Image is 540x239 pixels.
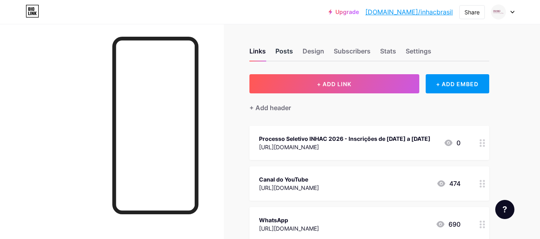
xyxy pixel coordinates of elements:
[259,224,319,233] div: [URL][DOMAIN_NAME]
[249,103,291,113] div: + Add header
[259,216,319,224] div: WhatsApp
[436,179,460,188] div: 474
[303,46,324,61] div: Design
[259,184,319,192] div: [URL][DOMAIN_NAME]
[259,175,319,184] div: Canal do YouTube
[444,138,460,148] div: 0
[426,74,489,93] div: + ADD EMBED
[436,219,460,229] div: 690
[329,9,359,15] a: Upgrade
[464,8,480,16] div: Share
[334,46,371,61] div: Subscribers
[249,46,266,61] div: Links
[406,46,431,61] div: Settings
[259,134,430,143] div: Processo Seletivo INHAC 2026 - Inscrições de [DATE] a [DATE]
[380,46,396,61] div: Stats
[365,7,453,17] a: [DOMAIN_NAME]/inhacbrasil
[259,143,430,151] div: [URL][DOMAIN_NAME]
[491,4,506,20] img: inhacbrasil
[275,46,293,61] div: Posts
[317,81,351,87] span: + ADD LINK
[249,74,419,93] button: + ADD LINK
